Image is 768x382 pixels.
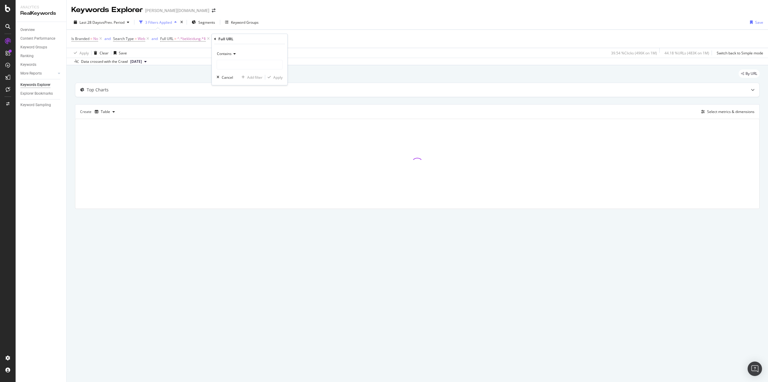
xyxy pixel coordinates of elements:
[664,50,709,56] div: 44.18 % URLs ( 483K on 1M )
[71,36,89,41] span: Is Branded
[101,110,110,114] div: Table
[113,36,134,41] span: Search Type
[79,50,89,56] div: Apply
[79,20,101,25] span: Last 28 Days
[20,70,42,77] div: More Reports
[707,109,754,114] div: Select metrics & dimensions
[20,10,61,17] div: RealKeywords
[20,53,34,59] div: Ranking
[92,107,117,117] button: Table
[247,75,262,80] div: Add filter
[71,48,89,58] button: Apply
[71,5,143,15] div: Keywords Explorer
[20,90,53,97] div: Explorer Bookmarks
[748,17,763,27] button: Save
[137,17,179,27] button: 3 Filters Applied
[699,108,754,115] button: Select metrics & dimensions
[145,20,172,25] div: 3 Filters Applied
[231,20,259,25] div: Keyword Groups
[130,59,142,64] span: 2025 Sep. 8th
[20,70,56,77] a: More Reports
[101,20,124,25] span: vs Prev. Period
[198,20,215,25] span: Segments
[20,5,61,10] div: Analytics
[145,8,209,14] div: [PERSON_NAME][DOMAIN_NAME]
[20,53,62,59] a: Ranking
[174,36,176,41] span: =
[90,36,92,41] span: =
[179,19,184,25] div: times
[739,69,760,78] div: legacy label
[222,75,233,80] div: Cancel
[265,74,283,80] button: Apply
[80,107,117,117] div: Create
[104,36,111,41] button: and
[135,36,137,41] span: =
[20,44,62,50] a: Keyword Groups
[81,59,128,64] div: Data crossed with the Crawl
[151,36,158,41] button: and
[20,27,35,33] div: Overview
[20,35,55,42] div: Content Performance
[20,27,62,33] a: Overview
[177,35,206,43] span: ^.*bekleidung.*$
[714,48,763,58] button: Switch back to Simple mode
[20,90,62,97] a: Explorer Bookmarks
[189,17,217,27] button: Segments
[160,36,173,41] span: Full URL
[20,82,50,88] div: Keywords Explorer
[20,102,51,108] div: Keyword Sampling
[20,82,62,88] a: Keywords Explorer
[217,51,232,56] span: Contains
[119,50,127,56] div: Save
[93,35,98,43] span: No
[211,35,235,42] button: Add Filter
[273,75,283,80] div: Apply
[20,44,47,50] div: Keyword Groups
[223,17,261,27] button: Keyword Groups
[218,36,233,41] div: Full URL
[239,74,262,80] button: Add filter
[611,50,657,56] div: 39.54 % Clicks ( 496K on 1M )
[111,48,127,58] button: Save
[91,48,109,58] button: Clear
[717,50,763,56] div: Switch back to Simple mode
[212,8,215,13] div: arrow-right-arrow-left
[20,62,62,68] a: Keywords
[20,102,62,108] a: Keyword Sampling
[20,35,62,42] a: Content Performance
[745,72,757,75] span: By URL
[20,62,36,68] div: Keywords
[755,20,763,25] div: Save
[87,87,109,93] div: Top Charts
[71,17,132,27] button: Last 28 DaysvsPrev. Period
[748,362,762,376] div: Open Intercom Messenger
[214,74,233,80] button: Cancel
[138,35,145,43] span: Web
[100,50,109,56] div: Clear
[128,58,149,65] button: [DATE]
